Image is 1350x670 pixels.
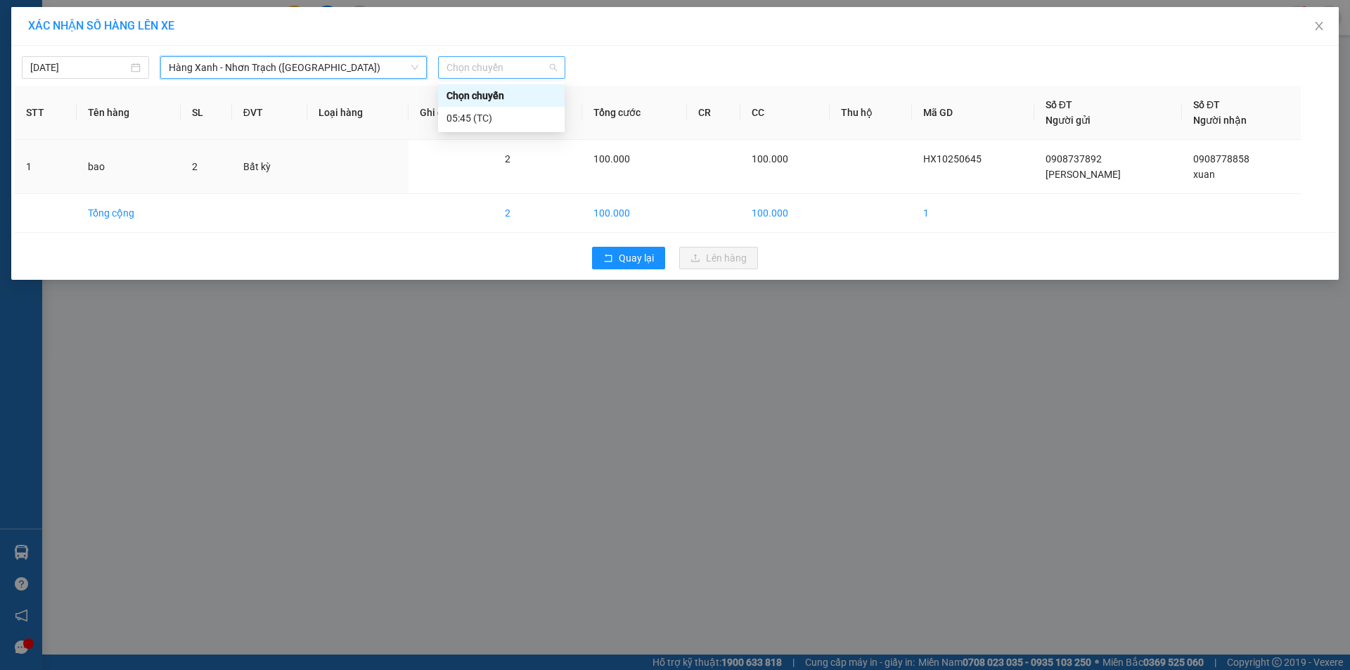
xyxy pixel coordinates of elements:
button: rollbackQuay lại [592,247,665,269]
th: Tổng cước [582,86,688,140]
th: Thu hộ [830,86,912,140]
span: 100.000 [593,153,630,165]
td: 2 [494,194,582,233]
span: Chọn chuyến [446,57,557,78]
span: environment [7,78,17,88]
th: Tên hàng [77,86,181,140]
th: ĐVT [232,86,307,140]
span: 100.000 [752,153,788,165]
li: VP Hàng Xanh [7,60,97,75]
th: SL [181,86,232,140]
span: [PERSON_NAME] [1046,169,1121,180]
th: STT [15,86,77,140]
th: Ghi chú [409,86,494,140]
span: 2 [192,161,198,172]
span: 0908778858 [1193,153,1249,165]
span: rollback [603,253,613,264]
th: CC [740,86,830,140]
span: Người gửi [1046,115,1091,126]
div: Chọn chuyến [446,88,556,103]
img: logo.jpg [7,7,56,56]
span: Số ĐT [1046,99,1072,110]
li: Hoa Mai [7,7,204,34]
span: down [411,63,419,72]
button: Close [1299,7,1339,46]
td: Bất kỳ [232,140,307,194]
span: close [1313,20,1325,32]
td: Tổng cộng [77,194,181,233]
span: Người nhận [1193,115,1247,126]
span: HX10250645 [923,153,982,165]
span: Quay lại [619,250,654,266]
th: CR [687,86,740,140]
span: Số ĐT [1193,99,1220,110]
b: 450H, [GEOGRAPHIC_DATA], P21 [7,77,94,120]
td: 100.000 [740,194,830,233]
span: XÁC NHẬN SỐ HÀNG LÊN XE [28,19,174,32]
th: Mã GD [912,86,1034,140]
span: Hàng Xanh - Nhơn Trạch (Hàng Hoá) [169,57,418,78]
td: bao [77,140,181,194]
li: VP Nhơn Trạch [97,60,187,75]
td: 1 [912,194,1034,233]
div: 05:45 (TC) [446,110,556,126]
span: 0908737892 [1046,153,1102,165]
th: Loại hàng [307,86,409,140]
span: xuan [1193,169,1215,180]
button: uploadLên hàng [679,247,758,269]
input: 15/10/2025 [30,60,128,75]
div: Chọn chuyến [438,84,565,107]
td: 100.000 [582,194,688,233]
span: 2 [505,153,510,165]
td: 1 [15,140,77,194]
